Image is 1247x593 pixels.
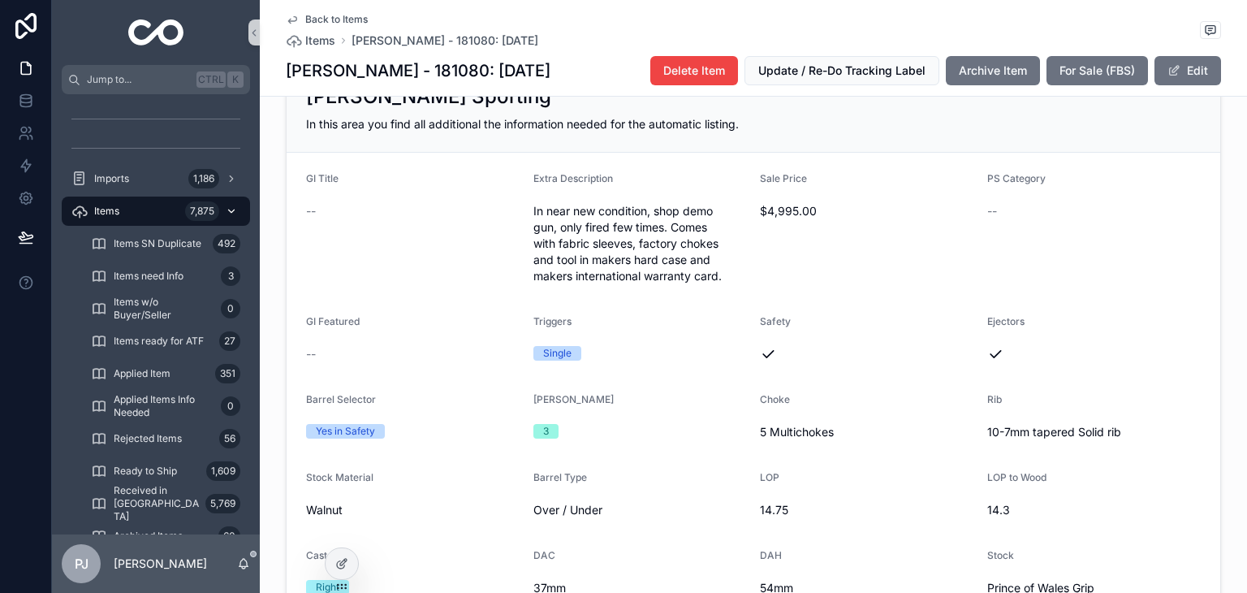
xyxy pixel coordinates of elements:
span: -- [306,346,316,362]
span: Delete Item [663,63,725,79]
span: PJ [75,554,88,574]
span: Applied Item [114,367,170,380]
div: Yes in Safety [316,424,375,439]
span: For Sale (FBS) [1059,63,1135,79]
button: For Sale (FBS) [1046,56,1148,85]
span: In near new condition, shop demo gun, only fired few times. Comes with fabric sleeves, factory ch... [533,203,748,284]
span: Barrel Selector [306,393,376,405]
div: 351 [215,364,240,383]
a: Received in [GEOGRAPHIC_DATA]5,769 [81,489,250,518]
span: Items ready for ATF [114,335,204,348]
a: Items [286,32,335,49]
span: Barrel Type [533,471,587,483]
h2: [PERSON_NAME] Sporting [306,84,551,110]
a: Items SN Duplicate492 [81,229,250,258]
div: 3 [221,266,240,286]
p: [PERSON_NAME] [114,556,207,572]
button: Jump to...CtrlK [62,65,250,94]
span: Triggers [533,315,572,327]
div: 3 [543,424,549,439]
a: Archived Items60 [81,522,250,551]
button: Delete Item [650,56,738,85]
span: PS Category [987,172,1046,184]
a: Back to Items [286,13,368,26]
span: Safety [760,315,791,327]
span: GI Featured [306,315,360,327]
span: GI Title [306,172,339,184]
img: App logo [128,19,184,45]
div: 60 [218,526,240,546]
button: Edit [1154,56,1221,85]
span: Items SN Duplicate [114,237,201,250]
div: scrollable content [52,94,260,535]
div: 56 [219,429,240,448]
div: 0 [221,396,240,416]
h1: [PERSON_NAME] - 181080: [DATE] [286,59,550,82]
a: Imports1,186 [62,164,250,193]
span: Items need Info [114,270,183,283]
span: Update / Re-Do Tracking Label [758,63,926,79]
div: 1,186 [188,169,219,188]
span: Imports [94,172,129,185]
span: In this area you find all additional the information needed for the automatic listing. [306,117,739,131]
span: Ready to Ship [114,465,177,478]
span: Items [94,205,119,218]
span: Jump to... [87,73,190,86]
span: K [229,73,242,86]
div: 1,609 [206,461,240,481]
span: 14.3 [987,502,1202,518]
a: Items7,875 [62,197,250,226]
div: 492 [213,234,240,253]
span: Applied Items Info Needed [114,393,214,419]
a: Items need Info3 [81,262,250,291]
span: 10-7mm tapered Solid rib [987,424,1202,440]
span: Extra Description [533,172,613,184]
span: DAH [760,549,782,561]
span: Received in [GEOGRAPHIC_DATA] [114,484,199,523]
span: Items w/o Buyer/Seller [114,296,214,322]
span: Archive Item [959,63,1027,79]
div: 27 [219,331,240,351]
button: Update / Re-Do Tracking Label [744,56,939,85]
span: Items [305,32,335,49]
span: Rib [987,393,1002,405]
span: Archived Items [114,530,183,543]
a: [PERSON_NAME] - 181080: [DATE] [352,32,538,49]
button: Archive Item [946,56,1040,85]
div: 7,875 [185,201,219,221]
a: Items ready for ATF27 [81,327,250,356]
div: 5,769 [205,494,240,513]
a: Applied Item351 [81,359,250,388]
span: Stock Material [306,471,373,483]
span: -- [306,203,316,219]
a: Applied Items Info Needed0 [81,392,250,421]
a: Ready to Ship1,609 [81,457,250,486]
span: LOP to Wood [987,471,1046,483]
div: 0 [221,299,240,318]
a: Rejected Items56 [81,424,250,453]
span: Choke [760,393,790,405]
span: DAC [533,549,555,561]
span: LOP [760,471,779,483]
div: Single [543,346,572,361]
span: Walnut [306,502,520,518]
span: Sale Price [760,172,807,184]
span: Over / Under [533,502,748,518]
span: $4,995.00 [760,203,974,219]
span: Cast [306,549,327,561]
span: Back to Items [305,13,368,26]
span: 14.75 [760,502,974,518]
span: 5 Multichokes [760,424,974,440]
a: Items w/o Buyer/Seller0 [81,294,250,323]
span: Rejected Items [114,432,182,445]
span: Ejectors [987,315,1025,327]
span: [PERSON_NAME] [533,393,614,405]
span: Ctrl [196,71,226,88]
span: -- [987,203,997,219]
span: Stock [987,549,1014,561]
